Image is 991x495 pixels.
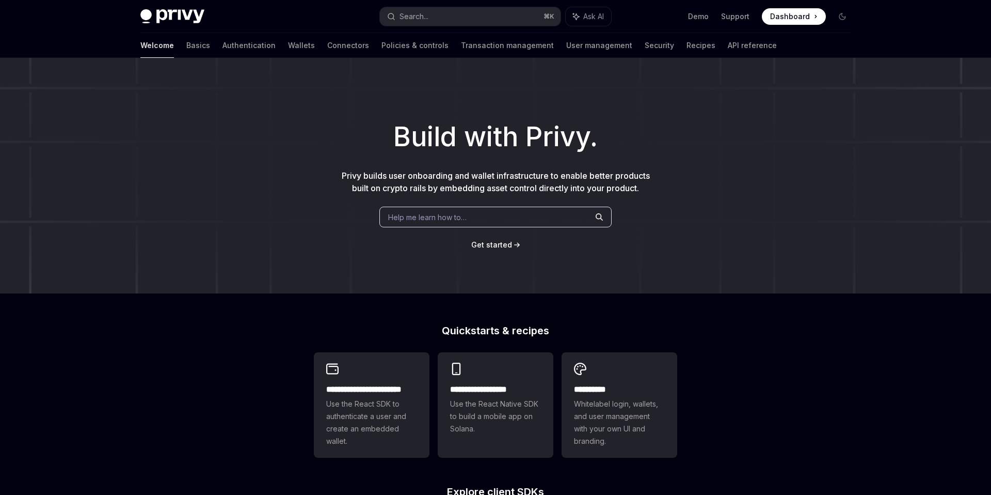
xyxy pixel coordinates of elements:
a: Support [721,11,749,22]
span: Ask AI [583,11,604,22]
a: Recipes [686,33,715,58]
span: Use the React SDK to authenticate a user and create an embedded wallet. [326,398,417,447]
a: Basics [186,33,210,58]
a: **** **** **** ***Use the React Native SDK to build a mobile app on Solana. [438,352,553,458]
span: Help me learn how to… [388,212,467,223]
a: Get started [471,240,512,250]
span: Use the React Native SDK to build a mobile app on Solana. [450,398,541,435]
a: Welcome [140,33,174,58]
h1: Build with Privy. [17,117,974,157]
span: Whitelabel login, wallets, and user management with your own UI and branding. [574,398,665,447]
a: Connectors [327,33,369,58]
a: Wallets [288,33,315,58]
a: Security [645,33,674,58]
img: dark logo [140,9,204,24]
a: Demo [688,11,709,22]
a: API reference [728,33,777,58]
a: **** *****Whitelabel login, wallets, and user management with your own UI and branding. [562,352,677,458]
span: Privy builds user onboarding and wallet infrastructure to enable better products built on crypto ... [342,171,650,193]
a: Policies & controls [381,33,449,58]
button: Toggle dark mode [834,8,851,25]
span: ⌘ K [544,12,554,21]
div: Search... [399,10,428,23]
a: User management [566,33,632,58]
a: Transaction management [461,33,554,58]
a: Authentication [222,33,276,58]
h2: Quickstarts & recipes [314,326,677,336]
button: Ask AI [566,7,611,26]
button: Search...⌘K [380,7,561,26]
a: Dashboard [762,8,826,25]
span: Dashboard [770,11,810,22]
span: Get started [471,240,512,249]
